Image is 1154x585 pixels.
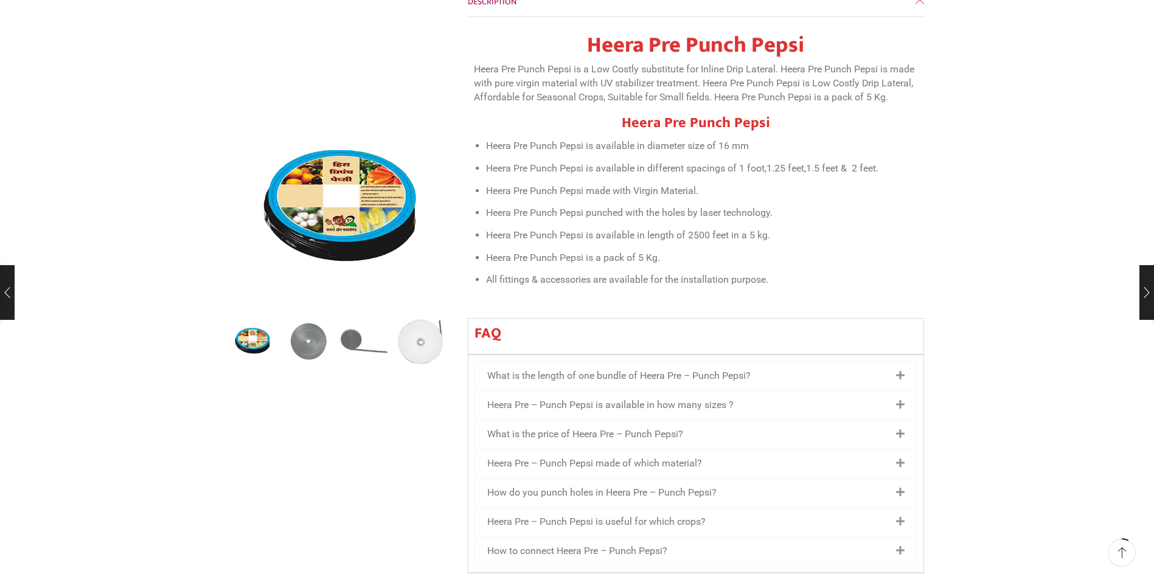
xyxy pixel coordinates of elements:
a: Heera Pre – Punch Pepsi made of which material? [487,457,702,469]
a: 4 [340,316,391,367]
li: Heera Pre Punch Pepsi is available in length of 2500 feet in a 5 kg. [486,227,918,244]
a: What is the length of one bundle of Heera Pre – Punch Pepsi? [487,370,751,381]
div: What is the price of Heera Pre – Punch Pepsi? [475,420,917,449]
a: What is the price of Heera Pre – Punch Pepsi? [487,428,683,440]
a: Heera Pre – Punch Pepsi is available in how many sizes ? [487,399,734,410]
li: Heera Pre Punch Pepsi is available in different spacings of 1 foot,1.25 feet,1.5 feet & 2 feet. [486,160,918,178]
a: How do you punch holes in Heera Pre – Punch Pepsi? [487,486,717,498]
strong: Heera Pre Punch Pepsi [587,27,804,63]
li: Heera Pre Punch Pepsi made with Virgin Material. [486,182,918,200]
div: Heera Pre – Punch Pepsi made of which material? [475,449,917,478]
a: How to connect Heera Pre – Punch Pepsi? [487,545,667,556]
a: Ok1 [283,316,334,367]
li: 1 / 5 [228,316,278,365]
div: 1 / 5 [231,91,450,310]
li: 3 / 5 [340,316,391,365]
h2: FAQ [474,325,917,342]
a: 5 [396,316,447,367]
li: 2 / 5 [283,316,334,365]
img: Heera Pre Punch Pepsi [228,314,278,365]
p: Heera Pre Punch Pepsi is a Low Costly substitute for Inline Drip Lateral. Heera Pre Punch Pepsi i... [474,63,918,104]
a: Heera Pre – Punch Pepsi is useful for which crops? [487,516,706,527]
li: Heera Pre Punch Pepsi is available in diameter size of 16 mm [486,137,918,155]
div: What is the length of one bundle of Heera Pre – Punch Pepsi? [475,362,917,390]
li: Heera Pre Punch Pepsi punched with the holes by laser technology. [486,204,918,222]
div: How do you punch holes in Heera Pre – Punch Pepsi? [475,479,917,507]
li: All fittings & accessories are available for the installation purpose. [486,271,918,289]
li: Heera Pre Punch Pepsi is a pack of 5 Kg. [486,249,918,267]
li: 4 / 5 [396,316,447,365]
div: How to connect Heera Pre – Punch Pepsi? [475,537,917,566]
div: Heera Pre – Punch Pepsi is available in how many sizes ? [475,391,917,420]
div: Heera Pre – Punch Pepsi is useful for which crops? [475,508,917,536]
strong: Heera Pre Punch Pepsi [622,111,770,135]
